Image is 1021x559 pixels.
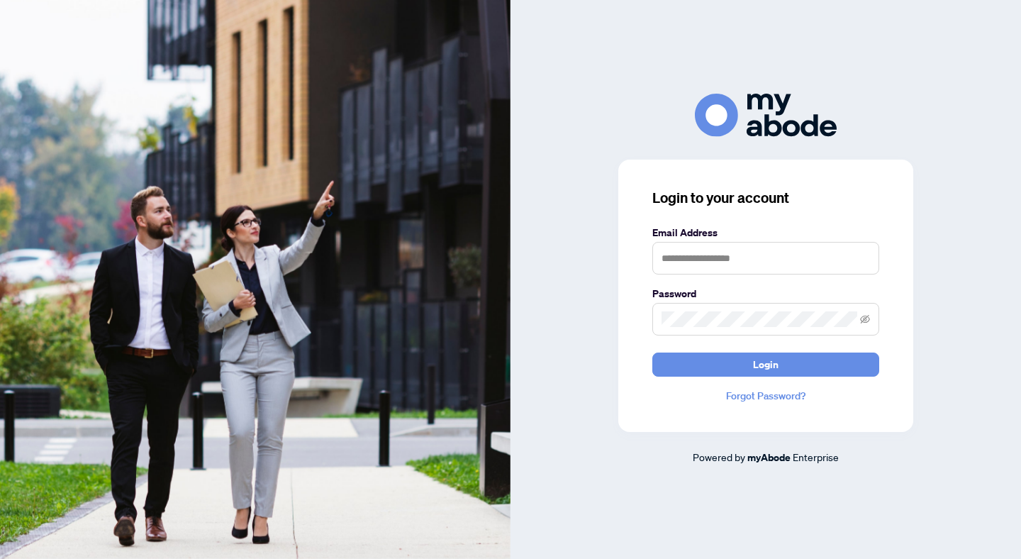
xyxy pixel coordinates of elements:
[860,314,870,324] span: eye-invisible
[652,353,879,377] button: Login
[693,450,745,463] span: Powered by
[652,225,879,240] label: Email Address
[652,286,879,301] label: Password
[695,94,837,137] img: ma-logo
[753,353,779,376] span: Login
[652,388,879,404] a: Forgot Password?
[747,450,791,465] a: myAbode
[652,188,879,208] h3: Login to your account
[793,450,839,463] span: Enterprise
